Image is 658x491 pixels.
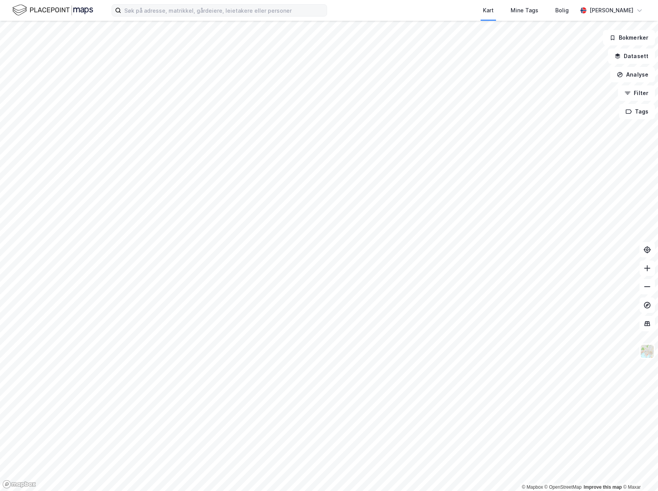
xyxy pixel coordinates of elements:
[640,344,655,359] img: Z
[610,67,655,82] button: Analyse
[555,6,569,15] div: Bolig
[2,480,36,489] a: Mapbox homepage
[590,6,633,15] div: [PERSON_NAME]
[620,454,658,491] div: Kontrollprogram for chat
[620,454,658,491] iframe: Chat Widget
[511,6,538,15] div: Mine Tags
[12,3,93,17] img: logo.f888ab2527a4732fd821a326f86c7f29.svg
[603,30,655,45] button: Bokmerker
[483,6,494,15] div: Kart
[544,484,582,490] a: OpenStreetMap
[121,5,327,16] input: Søk på adresse, matrikkel, gårdeiere, leietakere eller personer
[618,85,655,101] button: Filter
[608,48,655,64] button: Datasett
[619,104,655,119] button: Tags
[584,484,622,490] a: Improve this map
[522,484,543,490] a: Mapbox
